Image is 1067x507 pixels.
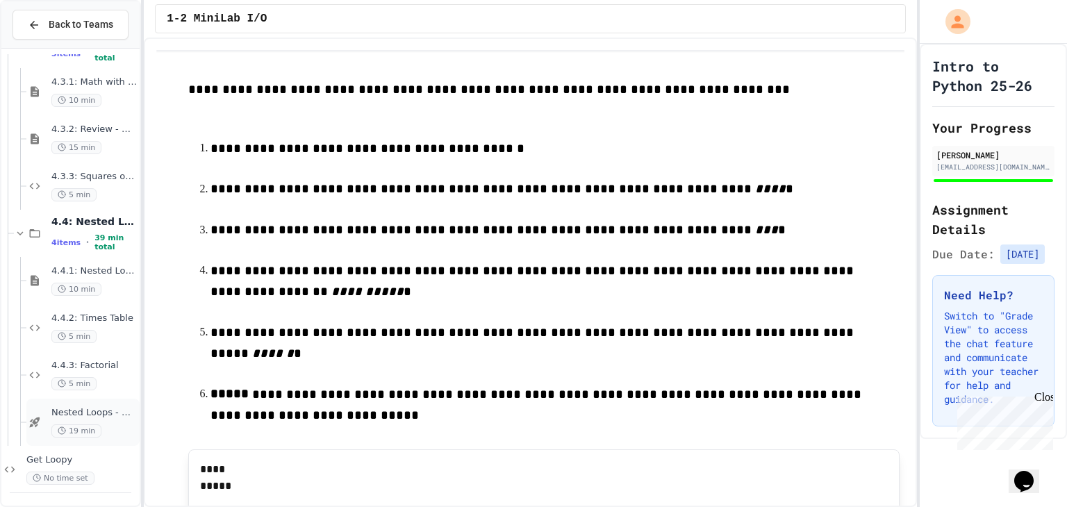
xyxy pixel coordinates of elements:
[51,330,97,343] span: 5 min
[26,454,137,466] span: Get Loopy
[51,238,81,247] span: 4 items
[86,237,89,248] span: •
[932,56,1054,95] h1: Intro to Python 25-26
[51,407,137,419] span: Nested Loops - Quiz
[932,118,1054,138] h2: Your Progress
[26,472,94,485] span: No time set
[51,124,137,135] span: 4.3.2: Review - Math with Loops
[51,171,137,183] span: 4.3.3: Squares of Numbers
[94,44,137,63] span: 30 min total
[51,49,81,58] span: 3 items
[13,10,129,40] button: Back to Teams
[51,424,101,438] span: 19 min
[51,377,97,390] span: 5 min
[936,149,1050,161] div: [PERSON_NAME]
[932,246,995,263] span: Due Date:
[51,215,137,228] span: 4.4: Nested Loops
[51,360,137,372] span: 4.4.3: Factorial
[1000,244,1045,264] span: [DATE]
[51,188,97,201] span: 5 min
[51,313,137,324] span: 4.4.2: Times Table
[51,265,137,277] span: 4.4.1: Nested Loops
[51,76,137,88] span: 4.3.1: Math with Loops
[94,233,137,251] span: 39 min total
[936,162,1050,172] div: [EMAIL_ADDRESS][DOMAIN_NAME]
[49,17,113,32] span: Back to Teams
[952,391,1053,450] iframe: chat widget
[51,283,101,296] span: 10 min
[51,94,101,107] span: 10 min
[86,48,89,59] span: •
[51,141,101,154] span: 15 min
[944,309,1043,406] p: Switch to "Grade View" to access the chat feature and communicate with your teacher for help and ...
[1009,451,1053,493] iframe: chat widget
[944,287,1043,304] h3: Need Help?
[932,200,1054,239] h2: Assignment Details
[6,6,96,88] div: Chat with us now!Close
[931,6,974,38] div: My Account
[167,10,267,27] span: 1-2 MiniLab I/O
